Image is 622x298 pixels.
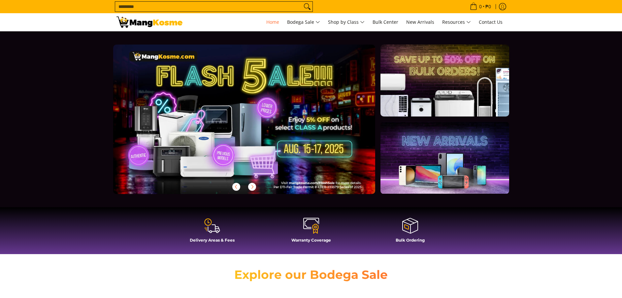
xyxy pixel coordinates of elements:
a: More [113,45,397,205]
a: Home [263,13,282,31]
a: Bulk Ordering [364,217,456,248]
button: Previous [229,180,244,194]
button: Search [302,2,312,12]
a: Resources [439,13,474,31]
nav: Main Menu [189,13,506,31]
a: Shop by Class [325,13,368,31]
a: New Arrivals [403,13,438,31]
span: Resources [442,18,471,26]
span: 0 [478,4,483,9]
span: Home [266,19,279,25]
h4: Delivery Areas & Fees [166,238,258,243]
span: Bodega Sale [287,18,320,26]
span: New Arrivals [406,19,434,25]
span: ₱0 [484,4,492,9]
h2: Explore our Bodega Sale [215,267,407,282]
a: Bodega Sale [284,13,323,31]
h4: Bulk Ordering [364,238,456,243]
button: Next [245,180,259,194]
span: • [468,3,493,10]
span: Contact Us [479,19,503,25]
span: Shop by Class [328,18,365,26]
a: Contact Us [475,13,506,31]
a: Bulk Center [369,13,402,31]
img: Mang Kosme: Your Home Appliances Warehouse Sale Partner! [116,17,182,28]
a: Warranty Coverage [265,217,357,248]
a: Delivery Areas & Fees [166,217,258,248]
h4: Warranty Coverage [265,238,357,243]
span: Bulk Center [373,19,398,25]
